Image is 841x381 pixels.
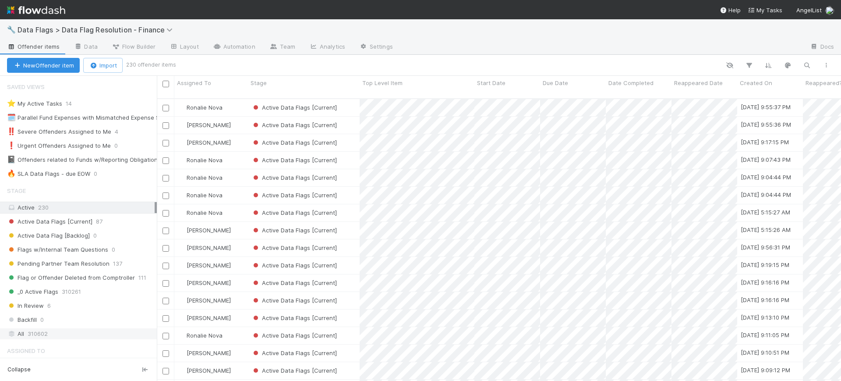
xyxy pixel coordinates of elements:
div: [DATE] 9:19:15 PM [741,260,789,269]
div: Ronalie Nova [178,156,223,164]
img: avatar_fee1282a-8af6-4c79-b7c7-bf2cfad99775.png [825,6,834,15]
div: Active Data Flags [Current] [251,208,337,217]
div: All [7,328,155,339]
div: Ronalie Nova [178,103,223,112]
span: Ronalie Nova [187,157,223,164]
span: 111 [138,272,146,283]
img: avatar_b6a6ccf4-6160-40f7-90da-56c3221167ae.png [178,367,185,374]
div: [DATE] 9:55:36 PM [741,120,791,129]
img: avatar_0d9988fd-9a15-4cc7-ad96-88feab9e0fa9.png [178,209,185,216]
span: Active Data Flags [Current] [251,121,337,128]
div: [DATE] 9:17:15 PM [741,138,789,146]
span: Active Data Flags [Current] [251,174,337,181]
div: Parallel Fund Expenses with Mismatched Expense Schedules [7,112,184,123]
div: [DATE] 9:10:51 PM [741,348,789,357]
a: My Tasks [748,6,782,14]
div: [PERSON_NAME] [178,138,231,147]
span: Stage [7,182,26,199]
a: Docs [803,40,841,54]
div: [PERSON_NAME] [178,226,231,235]
span: [PERSON_NAME] [187,297,231,304]
input: Toggle Row Selected [163,210,169,217]
span: [PERSON_NAME] [187,121,231,128]
input: Toggle Row Selected [163,280,169,287]
span: Date Completed [608,78,654,87]
div: [DATE] 9:09:12 PM [741,366,790,374]
span: _0 Active Flags [7,286,58,297]
img: avatar_b6a6ccf4-6160-40f7-90da-56c3221167ae.png [178,227,185,234]
span: Flow Builder [112,42,155,51]
input: Toggle Row Selected [163,175,169,182]
div: [PERSON_NAME] [178,313,231,322]
img: avatar_b6a6ccf4-6160-40f7-90da-56c3221167ae.png [178,297,185,304]
div: [PERSON_NAME] [178,349,231,357]
span: 🔧 [7,26,16,33]
div: Active Data Flags [Current] [251,191,337,199]
span: Active Data Flags [Current] [251,279,337,286]
span: 310261 [62,286,81,297]
img: avatar_b6a6ccf4-6160-40f7-90da-56c3221167ae.png [178,121,185,128]
div: SLA Data Flags - due EOW [7,168,90,179]
img: avatar_0d9988fd-9a15-4cc7-ad96-88feab9e0fa9.png [178,157,185,164]
span: Assigned To [7,342,45,360]
span: Offender items [7,42,60,51]
span: 230 [38,204,49,211]
div: Active Data Flags [Current] [251,121,337,129]
span: 0 [93,230,97,241]
div: [PERSON_NAME] [178,121,231,129]
div: Ronalie Nova [178,331,223,340]
span: [PERSON_NAME] [187,227,231,234]
span: Active Data Flags [Current] [251,332,337,339]
div: [DATE] 9:11:05 PM [741,331,789,339]
span: Active Data Flags [Current] [251,314,337,321]
img: avatar_0d9988fd-9a15-4cc7-ad96-88feab9e0fa9.png [178,174,185,181]
span: Ronalie Nova [187,174,223,181]
img: avatar_b6a6ccf4-6160-40f7-90da-56c3221167ae.png [178,349,185,356]
input: Toggle Row Selected [163,192,169,199]
span: 87 [96,216,102,227]
a: Settings [352,40,400,54]
span: 0 [94,168,106,179]
input: Toggle Row Selected [163,245,169,252]
span: AngelList [796,7,822,14]
img: avatar_487f705b-1efa-4920-8de6-14528bcda38c.png [178,244,185,251]
span: Data Flags > Data Flag Resolution - Finance [18,25,177,34]
span: Backfill [7,314,37,325]
div: Active Data Flags [Current] [251,243,337,252]
small: 230 offender items [126,61,176,69]
div: Active Data Flags [Current] [251,366,337,375]
div: [DATE] 9:04:44 PM [741,173,791,182]
div: Urgent Offenders Assigned to Me [7,140,111,151]
img: avatar_0d9988fd-9a15-4cc7-ad96-88feab9e0fa9.png [178,332,185,339]
span: Active Data Flags [Current] [7,216,92,227]
span: 🔥 [7,170,16,177]
span: ❗ [7,142,16,149]
div: Active Data Flags [Current] [251,156,337,164]
img: avatar_0d9988fd-9a15-4cc7-ad96-88feab9e0fa9.png [178,104,185,111]
span: Active Data Flags [Current] [251,297,337,304]
a: Automation [206,40,262,54]
span: Active Data Flags [Current] [251,227,337,234]
div: Ronalie Nova [178,208,223,217]
div: [PERSON_NAME] [178,296,231,305]
input: Toggle Row Selected [163,368,169,374]
span: Assigned To [177,78,211,87]
div: Active Data Flags [Current] [251,296,337,305]
a: Data [67,40,104,54]
span: My Tasks [748,7,782,14]
span: 14 [66,98,81,109]
input: Toggle Row Selected [163,157,169,164]
span: 0 [40,314,44,325]
div: Active Data Flags [Current] [251,173,337,182]
span: [PERSON_NAME] [187,139,231,146]
span: Active Data Flags [Current] [251,139,337,146]
input: Toggle Row Selected [163,122,169,129]
span: [PERSON_NAME] [187,349,231,356]
button: Import [83,58,123,73]
div: [DATE] 9:16:16 PM [741,296,789,304]
div: Active Data Flags [Current] [251,261,337,270]
div: Ronalie Nova [178,173,223,182]
span: Active Data Flags [Current] [251,209,337,216]
div: [PERSON_NAME] [178,261,231,270]
div: [PERSON_NAME] [178,243,231,252]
